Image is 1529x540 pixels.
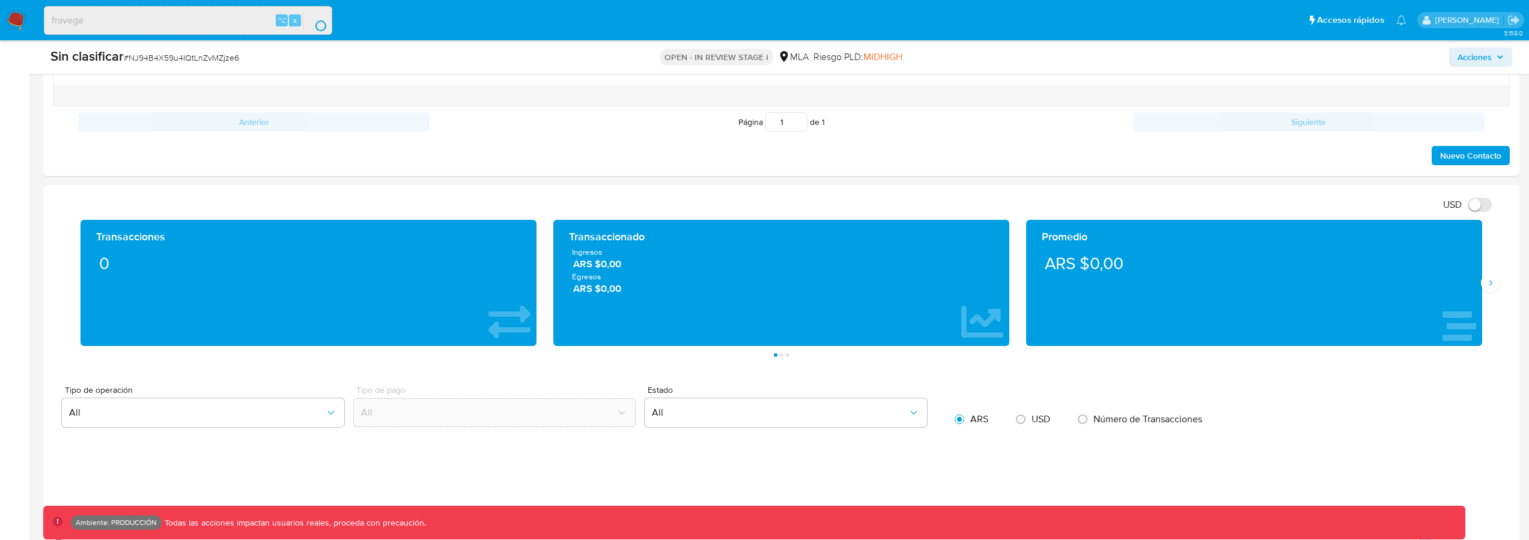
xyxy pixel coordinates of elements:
button: Nuevo Contacto [1432,146,1510,165]
button: search-icon [303,12,327,29]
button: Anterior [78,112,430,132]
div: MLA [778,50,809,64]
span: # NJ94B4X59u4IQtLnZvMZjze6 [124,52,239,64]
p: Todas las acciones impactan usuarios reales, proceda con precaución. [162,517,426,529]
span: 1 [822,116,825,128]
a: Notificaciones [1396,15,1406,25]
b: Sin clasificar [50,46,124,65]
p: Ambiente: PRODUCCIÓN [76,520,157,525]
span: MIDHIGH [863,50,902,64]
p: OPEN - IN REVIEW STAGE I [660,49,773,65]
span: Acciones [1458,47,1492,67]
span: Accesos rápidos [1317,14,1384,26]
span: Riesgo PLD: [813,50,902,64]
button: Acciones [1449,47,1512,67]
span: ⌥ [278,14,287,26]
span: 3.158.0 [1504,28,1523,38]
button: Siguiente [1133,112,1485,132]
span: s [293,14,297,26]
a: Salir [1507,14,1520,26]
input: Buscar usuario o caso... [44,13,332,28]
p: kevin.palacios@mercadolibre.com [1435,14,1503,26]
span: Nuevo Contacto [1440,147,1501,164]
span: Página de [738,112,825,132]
